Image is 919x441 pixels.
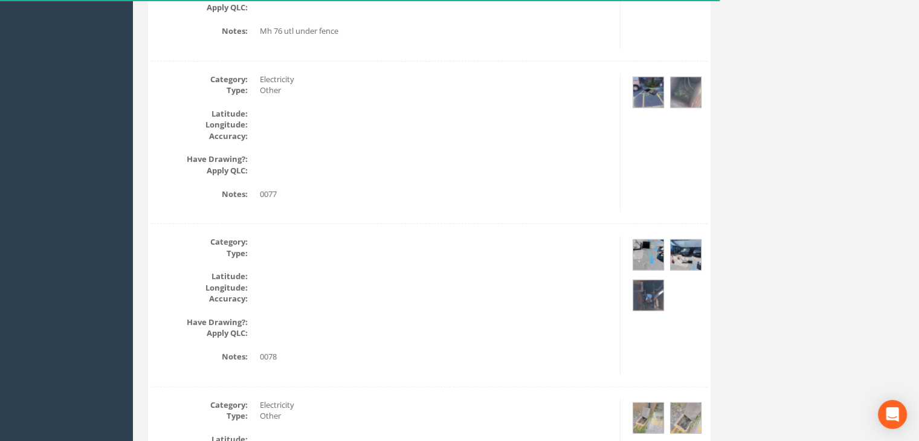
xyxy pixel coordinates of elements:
[151,410,248,422] dt: Type:
[151,248,248,259] dt: Type:
[260,399,611,411] dd: Electricity
[633,77,663,108] img: d0af3eae-e8cd-8b12-8097-cf18f9b08bf3_938afea7-a714-68ee-de85-4bbd45205ea6_thumb.jpg
[260,85,611,96] dd: Other
[878,400,907,429] div: Open Intercom Messenger
[260,188,611,200] dd: 0077
[151,351,248,362] dt: Notes:
[671,403,701,433] img: d0af3eae-e8cd-8b12-8097-cf18f9b08bf3_e91145c6-e222-e1b8-94af-37a7afac7219_thumb.jpg
[260,410,611,422] dd: Other
[151,188,248,200] dt: Notes:
[151,2,248,13] dt: Apply QLC:
[151,236,248,248] dt: Category:
[671,240,701,270] img: d0af3eae-e8cd-8b12-8097-cf18f9b08bf3_299d0ad8-e460-e21e-061a-a8789ccb67dc_thumb.jpg
[151,85,248,96] dt: Type:
[633,240,663,270] img: d0af3eae-e8cd-8b12-8097-cf18f9b08bf3_9be97b12-cf47-dbd4-5223-b0f373ee73b9_thumb.jpg
[633,280,663,311] img: d0af3eae-e8cd-8b12-8097-cf18f9b08bf3_e4ad0c2f-6827-08ca-b5ca-ad739fca583d_thumb.jpg
[671,77,701,108] img: d0af3eae-e8cd-8b12-8097-cf18f9b08bf3_4377b256-3a70-c104-ce8d-6a9b1f5734e4_thumb.jpg
[151,74,248,85] dt: Category:
[151,119,248,130] dt: Longitude:
[151,153,248,165] dt: Have Drawing?:
[151,282,248,294] dt: Longitude:
[260,25,611,37] dd: Mh 76 utl under fence
[151,25,248,37] dt: Notes:
[151,271,248,282] dt: Latitude:
[633,403,663,433] img: d0af3eae-e8cd-8b12-8097-cf18f9b08bf3_b2865fdb-7ea2-d32b-d51a-9fd5b981ad90_thumb.jpg
[151,108,248,120] dt: Latitude:
[151,327,248,339] dt: Apply QLC:
[151,317,248,328] dt: Have Drawing?:
[151,130,248,142] dt: Accuracy:
[260,351,611,362] dd: 0078
[151,293,248,304] dt: Accuracy:
[151,399,248,411] dt: Category:
[260,74,611,85] dd: Electricity
[151,165,248,176] dt: Apply QLC:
